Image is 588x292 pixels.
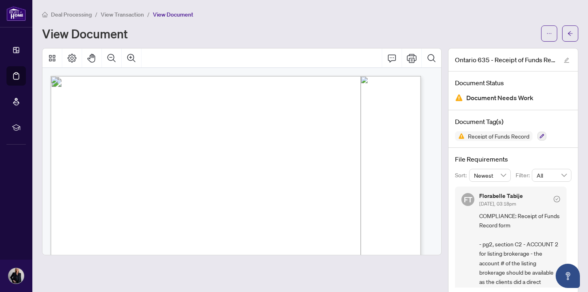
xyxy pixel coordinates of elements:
img: logo [6,6,26,21]
p: Filter: [516,171,532,180]
span: ellipsis [546,31,552,36]
span: View Transaction [101,11,144,18]
img: Profile Icon [8,268,24,284]
span: FT [464,194,472,205]
span: [DATE], 03:18pm [479,201,516,207]
span: View Document [153,11,193,18]
h4: File Requirements [455,154,571,164]
h4: Document Tag(s) [455,117,571,126]
span: Deal Processing [51,11,92,18]
span: home [42,12,48,17]
img: Document Status [455,94,463,102]
li: / [95,10,97,19]
h1: View Document [42,27,128,40]
li: / [147,10,150,19]
button: Open asap [556,264,580,288]
h5: Florabelle Tabije [479,193,523,199]
span: edit [564,57,569,63]
span: Newest [474,169,506,181]
p: Sort: [455,171,469,180]
span: All [537,169,567,181]
span: Ontario 635 - Receipt of Funds Record.pdf [455,55,556,65]
span: Receipt of Funds Record [465,133,533,139]
img: Status Icon [455,131,465,141]
h4: Document Status [455,78,571,88]
span: arrow-left [567,31,573,36]
span: Document Needs Work [466,92,533,103]
span: check-circle [554,196,560,202]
